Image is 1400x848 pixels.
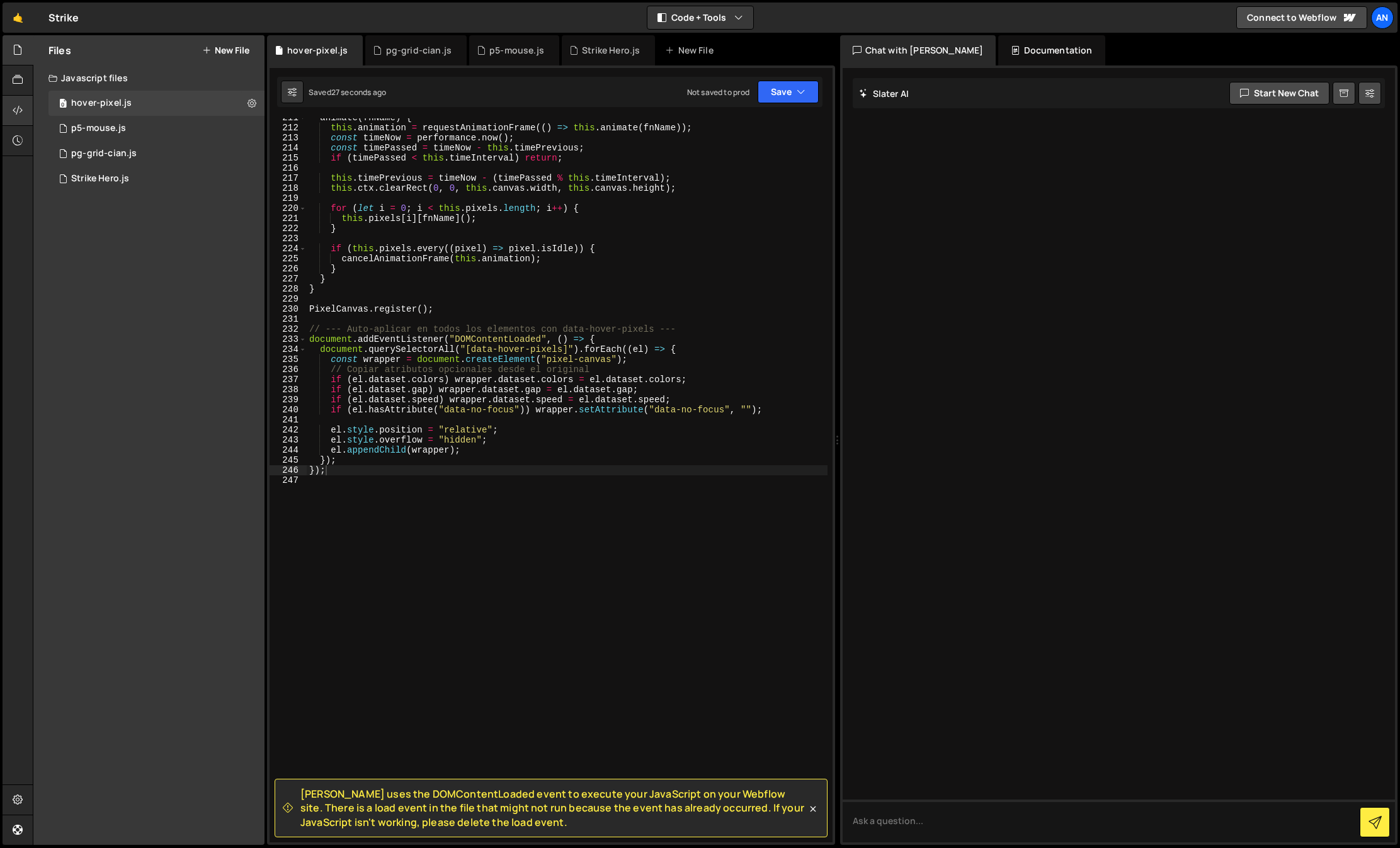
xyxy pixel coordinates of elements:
[33,65,265,91] div: Javascript files
[3,3,33,33] a: 🤙
[270,385,307,395] div: 238
[270,475,307,485] div: 247
[270,234,307,244] div: 223
[270,183,307,193] div: 218
[270,163,307,173] div: 216
[48,91,265,116] div: 11449/47310.js
[647,6,753,29] button: Code + Tools
[859,88,909,99] h2: Slater AI
[386,44,452,57] div: pg-grid-cian.js
[202,45,249,55] button: New File
[309,87,386,98] div: Saved
[270,173,307,183] div: 217
[1229,82,1329,105] button: Start new chat
[998,35,1105,65] div: Documentation
[1371,6,1394,29] a: An
[582,44,640,57] div: Strike Hero.js
[687,87,750,98] div: Not saved to prod
[270,354,307,365] div: 235
[270,465,307,475] div: 246
[270,254,307,264] div: 225
[270,223,307,234] div: 222
[71,148,137,159] div: pg-grid-cian.js
[287,44,348,57] div: hover-pixel.js
[270,284,307,294] div: 228
[270,123,307,133] div: 212
[270,133,307,143] div: 213
[270,274,307,284] div: 227
[270,193,307,203] div: 219
[270,455,307,465] div: 245
[270,395,307,405] div: 239
[331,87,386,98] div: 27 seconds ago
[270,324,307,334] div: 232
[270,304,307,314] div: 230
[270,294,307,304] div: 229
[270,344,307,354] div: 234
[270,375,307,385] div: 237
[840,35,996,65] div: Chat with [PERSON_NAME]
[489,44,544,57] div: p5-mouse.js
[71,98,132,109] div: hover-pixel.js
[48,10,79,25] div: Strike
[48,43,71,57] h2: Files
[270,314,307,324] div: 231
[270,153,307,163] div: 215
[270,143,307,153] div: 214
[270,334,307,344] div: 233
[270,203,307,213] div: 220
[48,141,265,166] div: 11449/47154.js
[71,173,129,184] div: Strike Hero.js
[270,445,307,455] div: 244
[270,213,307,223] div: 221
[270,244,307,254] div: 224
[48,166,265,191] div: 11449/45791.js
[758,81,819,103] button: Save
[270,264,307,274] div: 226
[270,425,307,435] div: 242
[270,435,307,445] div: 243
[270,405,307,415] div: 240
[71,123,126,134] div: p5-mouse.js
[665,44,718,57] div: New File
[270,415,307,425] div: 241
[1236,6,1367,29] a: Connect to Webflow
[59,99,67,110] span: 0
[270,365,307,375] div: 236
[300,787,807,829] span: [PERSON_NAME] uses the DOMContentLoaded event to execute your JavaScript on your Webflow site. Th...
[48,116,265,141] div: 11449/47153.js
